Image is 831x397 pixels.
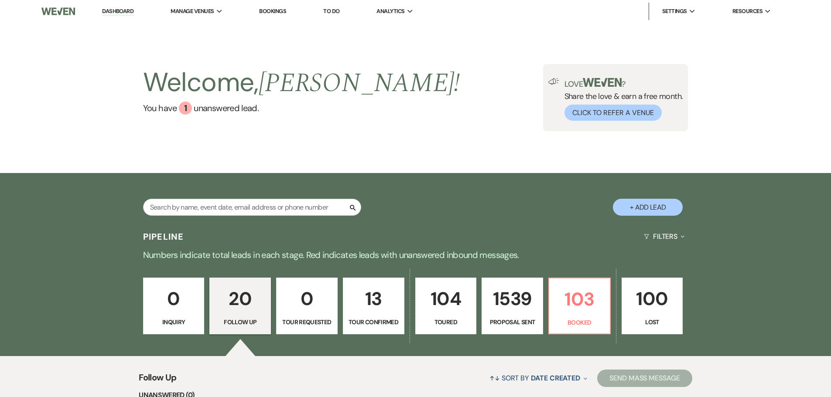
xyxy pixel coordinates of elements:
img: Weven Logo [41,2,75,20]
div: 1 [179,102,192,115]
button: Sort By Date Created [486,366,591,390]
p: Follow Up [215,317,265,327]
span: ↑↓ [489,373,500,383]
p: Booked [554,318,605,327]
p: 104 [421,284,471,313]
p: 20 [215,284,265,313]
div: Share the love & earn a free month. [559,78,683,121]
span: Manage Venues [171,7,214,16]
span: Resources [732,7,763,16]
h3: Pipeline [143,231,184,243]
span: Follow Up [139,371,176,390]
a: 103Booked [548,278,611,334]
a: To Do [323,7,339,15]
a: 104Toured [415,278,477,334]
a: 13Tour Confirmed [343,278,404,334]
p: 0 [282,284,332,313]
p: 1539 [487,284,537,313]
span: Date Created [531,373,580,383]
p: Lost [627,317,677,327]
button: Send Mass Message [597,370,692,387]
img: weven-logo-green.svg [583,78,622,87]
a: Dashboard [102,7,133,16]
p: Numbers indicate total leads in each stage. Red indicates leads with unanswered inbound messages. [102,248,730,262]
p: 103 [554,285,605,314]
a: 0Inquiry [143,278,205,334]
p: Toured [421,317,471,327]
a: 1539Proposal Sent [482,278,543,334]
p: Tour Requested [282,317,332,327]
span: Settings [662,7,687,16]
p: 13 [349,284,399,313]
p: Proposal Sent [487,317,537,327]
a: 0Tour Requested [276,278,338,334]
a: 20Follow Up [209,278,271,334]
p: Love ? [564,78,683,88]
span: Analytics [376,7,404,16]
button: Click to Refer a Venue [564,105,662,121]
input: Search by name, event date, email address or phone number [143,199,361,216]
img: loud-speaker-illustration.svg [548,78,559,85]
p: 100 [627,284,677,313]
a: You have 1 unanswered lead. [143,102,460,115]
button: Filters [640,225,688,248]
a: 100Lost [622,278,683,334]
p: 0 [149,284,199,313]
p: Inquiry [149,317,199,327]
p: Tour Confirmed [349,317,399,327]
span: [PERSON_NAME] ! [259,63,460,103]
a: Bookings [259,7,286,15]
h2: Welcome, [143,64,460,102]
button: + Add Lead [613,199,683,216]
